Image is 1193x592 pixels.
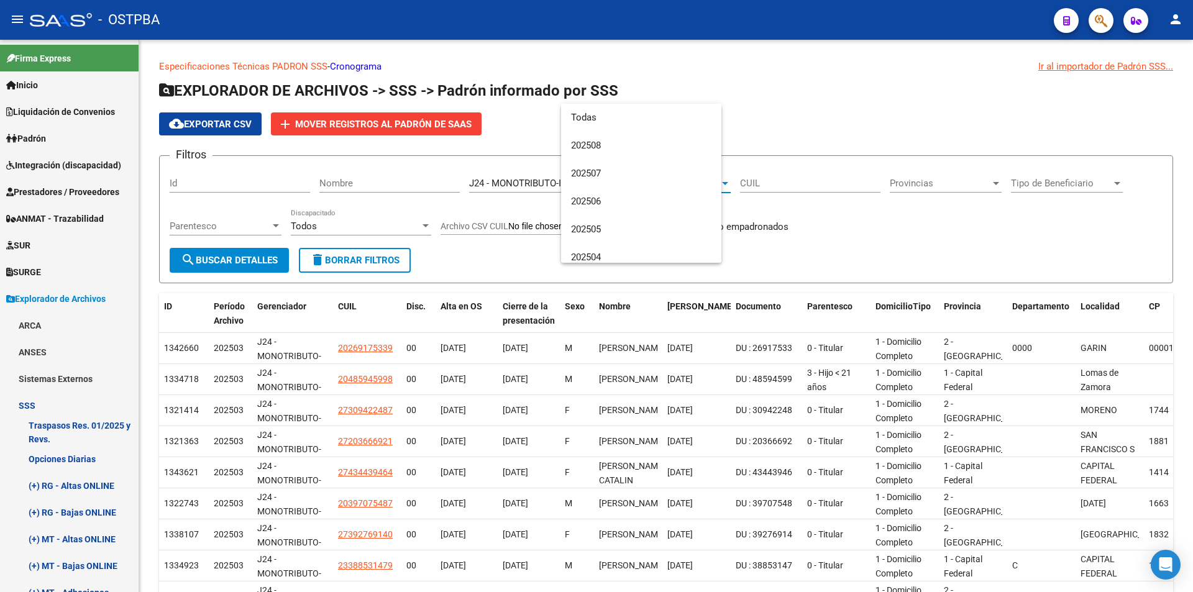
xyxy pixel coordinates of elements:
[1151,550,1181,580] div: Open Intercom Messenger
[571,104,711,132] span: Todas
[571,160,711,188] span: 202507
[571,188,711,216] span: 202506
[571,216,711,244] span: 202505
[571,132,711,160] span: 202508
[571,244,711,271] span: 202504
